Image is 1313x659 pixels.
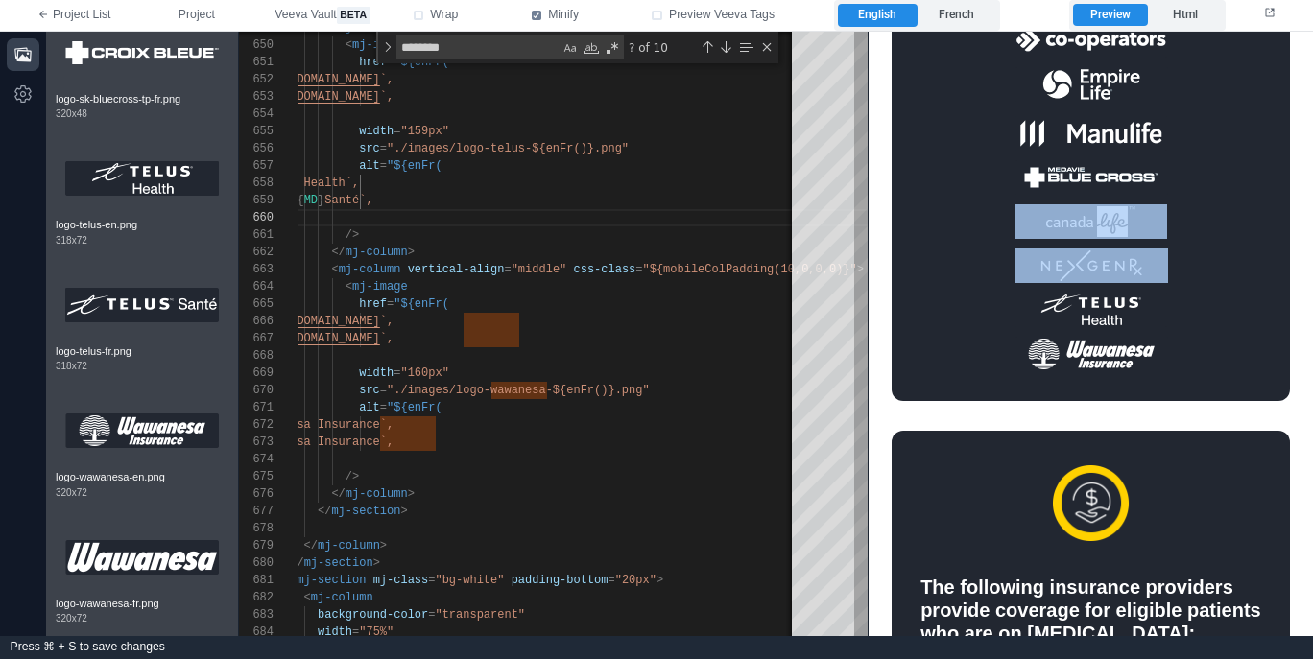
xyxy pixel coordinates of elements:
span: 320 x 72 [56,611,87,625]
div: 671 [239,399,274,416]
span: logo-telus-en.png [56,217,228,233]
span: 318 x 72 [56,233,87,247]
span: > [380,539,387,553]
div: 651 [239,54,274,71]
div: 674 [239,451,274,468]
span: [URL][DOMAIN_NAME] [255,332,380,345]
img: NexGenRx [146,217,299,251]
div: 661 [239,226,274,244]
span: logo-wawanesa-fr.png [56,596,228,612]
label: Html [1148,4,1222,27]
div: 650 [239,36,274,54]
span: < [304,591,311,604]
span: mj-column [346,246,408,259]
span: "${enFr( [394,56,449,69]
span: Santé`, [324,194,372,207]
span: "bg-white" [435,574,504,587]
iframe: preview [869,32,1313,636]
img: canada life™ [146,173,298,207]
span: width [318,625,352,639]
span: > [373,556,380,570]
span: = [387,56,394,69]
span: = [428,574,435,587]
span: mj-section [297,574,366,587]
span: MD [304,194,318,207]
span: "75%" [359,625,394,639]
div: 652 [239,71,274,88]
div: 670 [239,382,274,399]
span: href [359,297,387,311]
span: mj-class [373,574,429,587]
span: beta [337,7,370,24]
div: 672 [239,416,274,434]
div: 654 [239,106,274,123]
div: ? of 10 [627,35,697,59]
span: "transparent" [435,608,525,622]
div: Find in Selection (⌥⌘L) [735,36,756,58]
span: padding-bottom [512,574,609,587]
span: mj-column [346,487,408,501]
div: The following insurance providers provide coverage for eligible patients who are on [MEDICAL_DATA]: [52,544,393,613]
span: > [408,246,415,259]
span: 320 x 48 [56,106,87,121]
div: Use Regular Expression (⌥⌘R) [603,38,622,58]
div: 680 [239,554,274,572]
span: = [380,159,387,173]
span: src [359,384,380,397]
span: "./images/logo-wawanesa-${enFr()}.png" [387,384,650,397]
span: Veeva Vault [275,7,370,24]
div: 676 [239,485,274,503]
span: `, [380,315,394,328]
span: [URL][DOMAIN_NAME] [255,90,380,104]
span: = [394,125,400,138]
div: 677 [239,503,274,520]
div: 653 [239,88,274,106]
span: mj-image [352,38,408,52]
div: 678 [239,520,274,537]
span: Minify [548,7,579,24]
span: Preview Veeva Tags [669,7,775,24]
div: 664 [239,278,274,295]
label: English [838,4,917,27]
div: 673 [239,434,274,451]
span: = [394,366,400,380]
span: mj-column [318,539,380,553]
span: logo-telus-fr.png [56,343,228,360]
span: width [359,125,394,138]
span: "160px" [400,366,448,380]
span: /> [346,228,359,242]
span: = [504,263,511,276]
span: < [346,38,352,52]
span: < [331,263,338,276]
span: `Wawanesa Insurance`, [249,435,394,449]
span: </ [318,505,331,518]
span: Wrap [430,7,458,24]
div: 659 [239,192,274,209]
div: 655 [239,123,274,140]
span: "${enFr( [387,401,442,414]
span: mj-section [304,556,373,570]
div: 683 [239,606,274,624]
span: = [380,401,387,414]
span: `, [380,90,394,104]
div: 656 [239,140,274,157]
div: 660 [239,209,274,226]
img: Telus® Health [146,261,298,295]
span: [URL][DOMAIN_NAME] [255,315,380,328]
span: `Telus® Health`, [249,177,359,190]
span: background-color [318,608,428,622]
div: Next Match (Enter) [718,39,733,55]
div: 668 [239,347,274,365]
span: "${enFr( [394,297,449,311]
span: href [359,56,387,69]
div: 675 [239,468,274,485]
span: "./images/logo-telus-${enFr()}.png" [387,142,629,155]
span: > [408,487,415,501]
span: </ [304,539,318,553]
span: } [318,194,324,207]
span: mj-image [352,280,408,294]
div: 684 [239,624,274,641]
span: 318 x 72 [56,359,87,373]
span: alt [359,159,380,173]
span: </ [331,246,345,259]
